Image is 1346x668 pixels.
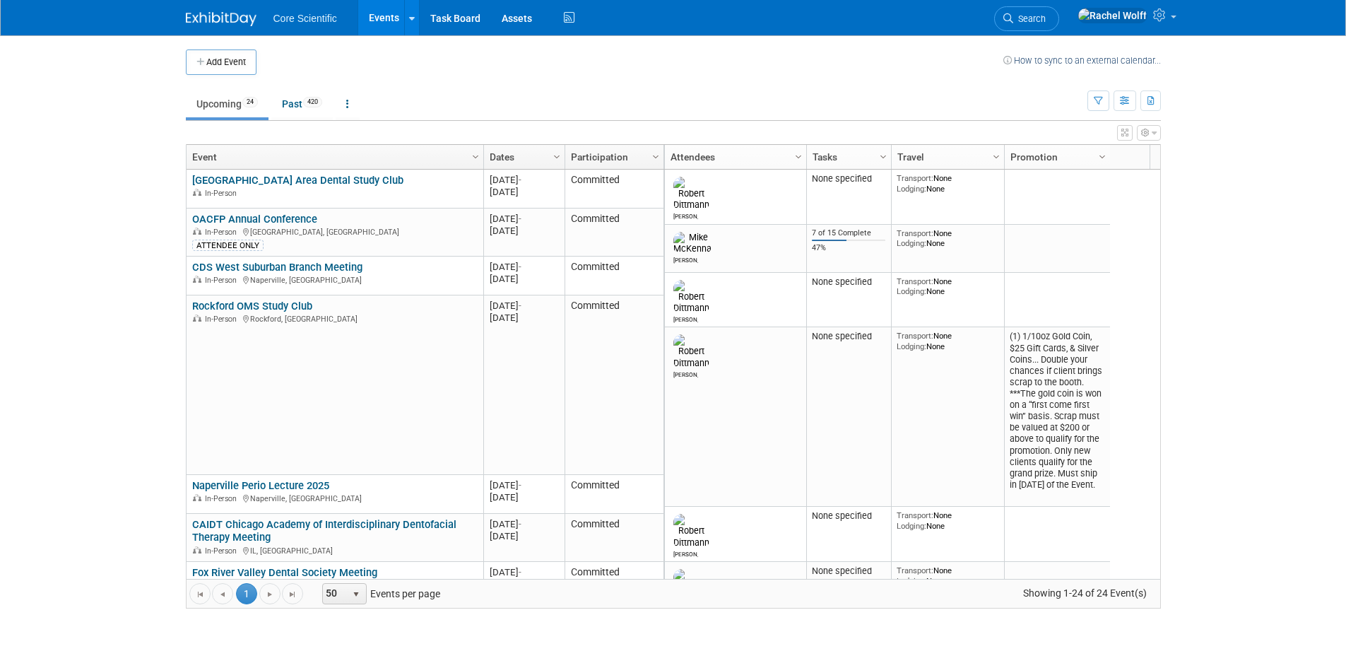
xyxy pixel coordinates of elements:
span: Transport: [897,510,933,520]
span: Lodging: [897,521,926,531]
span: In-Person [205,228,241,237]
span: 1 [236,583,257,604]
img: In-Person Event [193,189,201,196]
span: 50 [323,584,347,604]
a: Tasks [813,145,882,169]
span: Column Settings [551,151,562,163]
a: Event [192,145,474,169]
a: Column Settings [875,145,891,166]
span: In-Person [205,276,241,285]
img: Robert Dittmann [673,177,709,211]
button: Add Event [186,49,256,75]
span: Transport: [897,276,933,286]
span: Showing 1-24 of 24 Event(s) [1010,583,1159,603]
img: In-Person Event [193,546,201,553]
td: Committed [565,170,663,209]
div: [DATE] [490,566,558,578]
a: OACFP Annual Conference [192,213,317,225]
div: [DATE] [490,518,558,530]
a: How to sync to an external calendar... [1003,55,1161,66]
span: Lodging: [897,286,926,296]
a: Go to the last page [282,583,303,604]
a: Fox River Valley Dental Society Meeting [192,566,377,579]
span: In-Person [205,546,241,556]
a: Go to the previous page [212,583,233,604]
td: Committed [565,475,663,514]
a: Column Settings [1094,145,1110,166]
span: Go to the previous page [217,589,228,600]
span: Transport: [897,173,933,183]
a: Past420 [271,90,333,117]
div: 47% [812,243,885,253]
span: Lodging: [897,238,926,248]
img: In-Person Event [193,494,201,501]
img: Robert Dittmann [673,334,709,368]
span: Go to the last page [287,589,298,600]
a: Naperville Perio Lecture 2025 [192,479,329,492]
div: Robert Dittmann [673,549,698,558]
div: Robert Dittmann [673,314,698,323]
span: - [519,519,521,529]
span: Lodging: [897,184,926,194]
span: - [519,213,521,224]
div: None None [897,173,998,194]
span: Column Settings [991,151,1002,163]
span: Events per page [304,583,454,604]
img: In-Person Event [193,276,201,283]
img: Robert Dittmann [673,569,709,603]
a: CDS West Suburban Branch Meeting [192,261,362,274]
span: Go to the first page [194,589,206,600]
span: - [519,175,521,185]
td: Committed [565,514,663,562]
a: Travel [897,145,995,169]
div: [DATE] [490,530,558,542]
div: ATTENDEE ONLY [192,240,264,251]
a: [GEOGRAPHIC_DATA] Area Dental Study Club [192,174,403,187]
span: Transport: [897,566,933,575]
img: Mike McKenna [673,232,712,254]
div: [GEOGRAPHIC_DATA], [GEOGRAPHIC_DATA] [192,225,477,238]
a: Column Settings [988,145,1004,166]
span: Column Settings [470,151,481,163]
div: [DATE] [490,213,558,225]
span: Column Settings [650,151,661,163]
span: 24 [242,97,258,107]
div: None specified [812,566,885,577]
a: Column Settings [468,145,483,166]
span: - [519,567,521,578]
div: [DATE] [490,174,558,186]
span: Lodging: [897,576,926,586]
a: Column Settings [648,145,663,166]
div: [DATE] [490,312,558,324]
div: Robert Dittmann [673,211,698,220]
div: [DATE] [490,578,558,590]
div: [DATE] [490,491,558,503]
div: [DATE] [490,225,558,237]
a: CAIDT Chicago Academy of Interdisciplinary Dentofacial Therapy Meeting [192,518,456,544]
div: None specified [812,276,885,288]
span: - [519,480,521,491]
div: [DATE] [490,273,558,285]
a: Attendees [671,145,797,169]
div: None specified [812,510,885,522]
span: Column Settings [878,151,889,163]
div: IL, [GEOGRAPHIC_DATA] [192,544,477,556]
div: [DATE] [490,186,558,198]
div: Rockford, [GEOGRAPHIC_DATA] [192,312,477,324]
td: Committed [565,295,663,475]
div: [DATE] [490,479,558,491]
a: Participation [571,145,654,169]
a: Search [994,6,1059,31]
a: Dates [490,145,555,169]
span: - [519,262,521,272]
td: (1) 1/10oz Gold Coin, $25 Gift Cards, & Silver Coins... Double your chances if client brings scra... [1004,327,1110,507]
span: Column Settings [1097,151,1108,163]
span: Transport: [897,331,933,341]
span: In-Person [205,189,241,198]
a: Go to the first page [189,583,211,604]
div: None None [897,228,998,249]
div: 7 of 15 Complete [812,228,885,238]
div: Naperville, [GEOGRAPHIC_DATA] [192,492,477,504]
span: Transport: [897,228,933,238]
img: ExhibitDay [186,12,256,26]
